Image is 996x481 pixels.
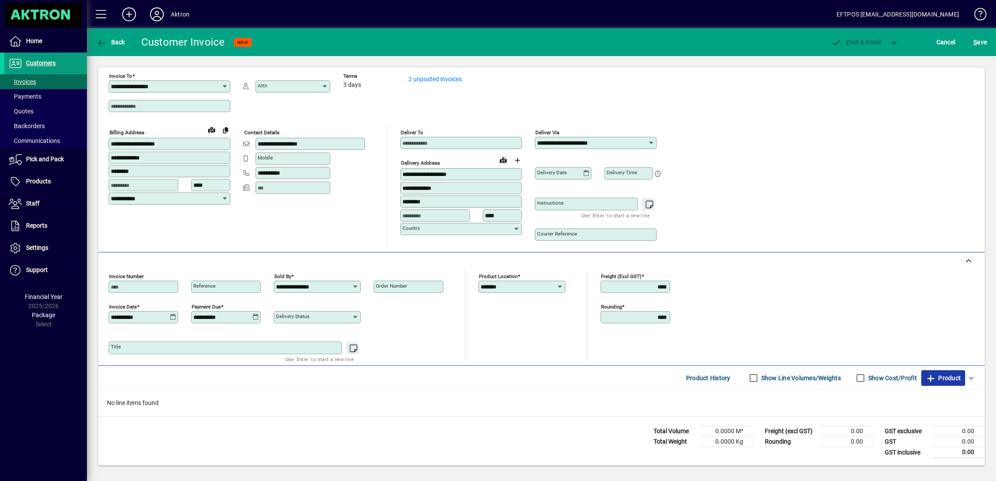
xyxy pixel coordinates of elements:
[760,437,821,447] td: Rounding
[479,273,518,279] mat-label: Product location
[936,35,956,49] span: Cancel
[760,426,821,437] td: Freight (excl GST)
[880,437,933,447] td: GST
[535,129,559,136] mat-label: Deliver via
[258,155,273,161] mat-label: Mobile
[971,34,989,50] button: Save
[537,169,567,176] mat-label: Delivery date
[109,73,132,79] mat-label: Invoice To
[4,171,87,192] a: Products
[4,237,87,259] a: Settings
[4,215,87,237] a: Reports
[4,149,87,170] a: Pick and Pack
[683,370,734,386] button: Product History
[26,266,48,273] span: Support
[115,7,143,22] button: Add
[96,39,125,46] span: Back
[968,2,985,30] a: Knowledge Base
[4,119,87,133] a: Backorders
[237,40,248,45] span: NEW
[26,156,64,163] span: Pick and Pack
[867,374,917,382] label: Show Cost/Profit
[649,426,701,437] td: Total Volume
[837,7,959,21] div: EFTPOS [EMAIL_ADDRESS][DOMAIN_NAME]
[274,273,291,279] mat-label: Sold by
[32,312,55,318] span: Package
[26,178,51,185] span: Products
[402,225,420,231] mat-label: Country
[537,231,577,237] mat-label: Courier Reference
[701,426,754,437] td: 0.0000 M³
[109,304,137,310] mat-label: Invoice date
[921,370,965,386] button: Product
[258,83,267,89] mat-label: Attn
[9,108,33,115] span: Quotes
[376,283,407,289] mat-label: Order number
[496,153,510,167] a: View on map
[933,437,985,447] td: 0.00
[87,34,135,50] app-page-header-button: Back
[607,169,637,176] mat-label: Delivery time
[601,304,622,310] mat-label: Rounding
[276,313,309,319] mat-label: Delivery status
[111,344,121,350] mat-label: Title
[26,37,42,44] span: Home
[26,60,56,66] span: Customers
[343,82,361,89] span: 3 days
[701,437,754,447] td: 0.0000 Kg
[286,354,354,364] mat-hint: Use 'Enter' to start a new line
[401,129,423,136] mat-label: Deliver To
[4,104,87,119] a: Quotes
[846,39,850,46] span: P
[4,259,87,281] a: Support
[510,153,524,167] button: Choose address
[821,437,873,447] td: 0.00
[9,123,45,129] span: Backorders
[171,7,189,21] div: Aktron
[4,74,87,89] a: Invoices
[98,390,985,416] div: No line items found
[760,374,841,382] label: Show Line Volumes/Weights
[880,426,933,437] td: GST exclusive
[973,35,987,49] span: ave
[880,447,933,458] td: GST inclusive
[9,93,41,100] span: Payments
[934,34,958,50] button: Cancel
[141,35,225,49] div: Customer Invoice
[192,304,221,310] mat-label: Payment due
[827,34,886,50] button: Post & Email
[831,39,881,46] span: ost & Email
[26,200,40,207] span: Staff
[537,200,564,206] mat-label: Instructions
[581,210,650,220] mat-hint: Use 'Enter' to start a new line
[143,7,171,22] button: Profile
[408,76,462,83] a: 2 unposted invoices
[4,193,87,215] a: Staff
[26,222,47,229] span: Reports
[94,34,127,50] button: Back
[219,123,232,137] button: Copy to Delivery address
[4,133,87,148] a: Communications
[25,293,63,300] span: Financial Year
[933,447,985,458] td: 0.00
[973,39,977,46] span: S
[205,123,219,136] a: View on map
[9,78,36,85] span: Invoices
[343,73,395,79] span: Terms
[9,137,60,144] span: Communications
[926,371,961,385] span: Product
[821,426,873,437] td: 0.00
[933,426,985,437] td: 0.00
[601,273,641,279] mat-label: Freight (excl GST)
[686,371,730,385] span: Product History
[4,30,87,52] a: Home
[26,244,48,251] span: Settings
[109,273,144,279] mat-label: Invoice number
[4,89,87,104] a: Payments
[649,437,701,447] td: Total Weight
[193,283,216,289] mat-label: Reference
